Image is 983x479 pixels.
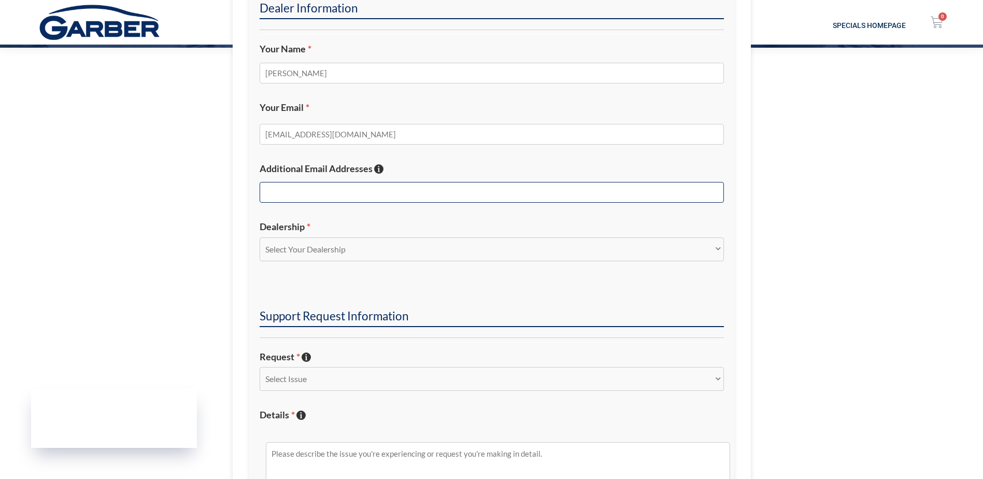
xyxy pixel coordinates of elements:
span: Details [260,409,295,420]
span: Request [260,351,300,362]
h2: Dealer Information [260,1,724,19]
iframe: Garber Digital Marketing Status [31,388,197,448]
label: Your Name [260,43,724,55]
span: Additional Email Addresses [260,163,373,174]
h2: Support Request Information [260,308,724,327]
label: Dealership [260,221,724,233]
label: Your Email [260,102,724,114]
